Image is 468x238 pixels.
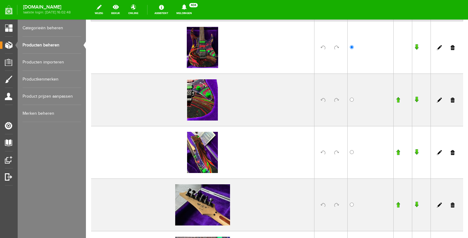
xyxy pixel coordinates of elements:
[151,3,172,16] a: Assistent
[351,183,356,188] a: Bewerken
[101,112,132,153] img: whatsapp-image-2025-09-19-at-09.25.40.jpeg
[101,7,132,49] img: whatsapp-image-2025-09-18-at-12.08.04.jpeg
[108,3,124,16] a: bekijk
[23,37,81,54] a: Producten beheren
[23,11,71,14] span: laatste login: [DATE] 16:02:48
[23,71,81,88] a: Productkenmerken
[23,5,71,9] strong: [DOMAIN_NAME]
[89,165,144,206] img: whatsapp-image-2025-09-18-at-12.08.05.jpeg
[173,3,196,16] a: Meldingen404
[351,78,356,83] a: Bewerken
[23,88,81,105] a: Product prijzen aanpassen
[23,105,81,122] a: Merken beheren
[365,183,369,188] a: Verwijderen
[351,131,356,135] a: Bewerken
[23,20,81,37] a: Categorieën beheren
[101,60,132,101] img: whatsapp-image-2025-09-18-at-12.08.07-2-.jpeg
[91,3,107,16] a: wijzig
[125,3,142,16] a: online
[351,26,356,31] a: Bewerken
[23,54,81,71] a: Producten importeren
[189,3,198,7] span: 404
[365,78,369,83] a: Verwijderen
[365,26,369,31] a: Verwijderen
[365,131,369,135] a: Verwijderen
